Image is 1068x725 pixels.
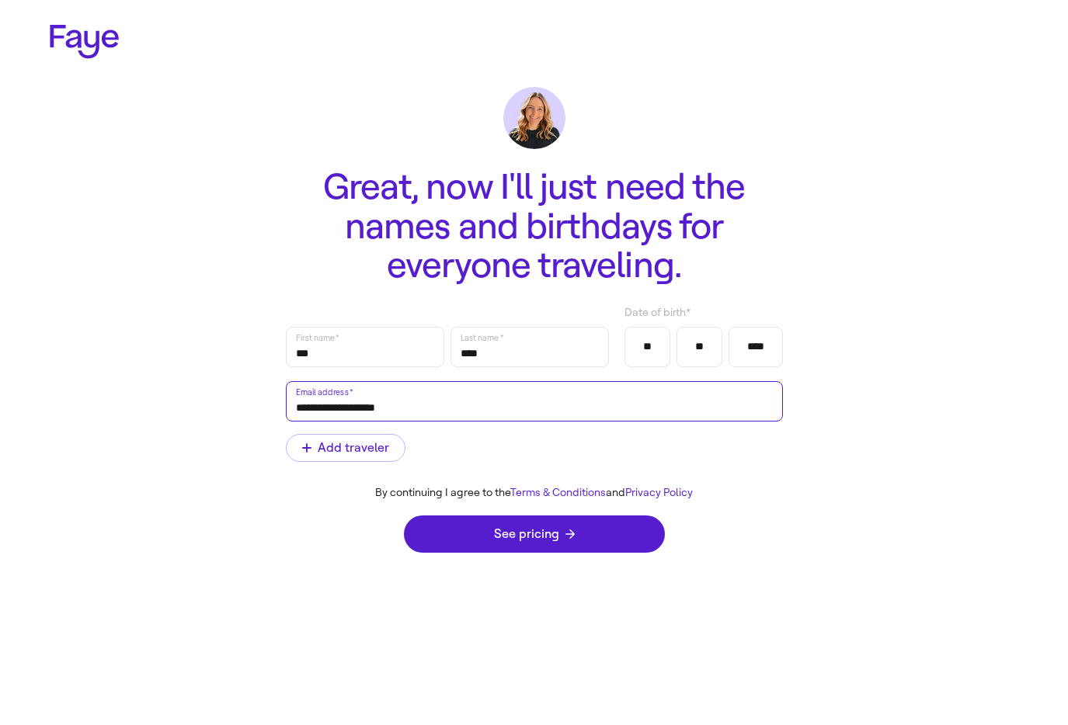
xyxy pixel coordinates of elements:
[404,515,665,553] button: See pricing
[286,168,783,286] h1: Great, now I'll just need the names and birthdays for everyone traveling.
[510,486,606,499] a: Terms & Conditions
[739,335,773,359] input: Year
[624,304,691,321] span: Date of birth *
[687,335,712,359] input: Day
[273,487,795,500] div: By continuing I agree to the and
[302,442,389,454] span: Add traveler
[494,528,575,540] span: See pricing
[635,335,660,359] input: Month
[459,330,505,345] label: Last name
[286,434,405,462] button: Add traveler
[294,330,340,345] label: First name
[625,486,693,499] a: Privacy Policy
[294,384,354,400] label: Email address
